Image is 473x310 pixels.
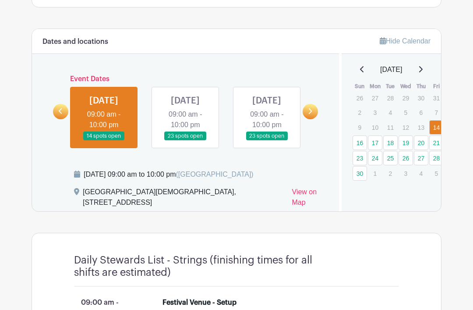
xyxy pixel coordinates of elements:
a: 18 [383,135,398,150]
h6: Dates and locations [42,38,108,46]
p: 13 [414,121,428,134]
th: Fri [429,82,444,91]
p: 12 [399,121,413,134]
p: 31 [429,91,444,105]
p: 1 [368,167,382,180]
p: 11 [383,121,398,134]
p: 29 [399,91,413,105]
p: 26 [353,91,367,105]
th: Thu [413,82,429,91]
a: 19 [399,135,413,150]
p: 10 [368,121,382,134]
h4: Daily Stewards List - Strings (finishing times for all shifts are estimated) [74,254,315,279]
a: 17 [368,135,382,150]
p: 30 [414,91,428,105]
p: 3 [399,167,413,180]
div: Festival Venue - Setup [162,297,236,308]
a: 28 [429,151,444,165]
p: 4 [414,167,428,180]
a: 21 [429,135,444,150]
th: Sun [352,82,367,91]
div: [DATE] 09:00 am to 10:00 pm [84,169,254,180]
p: 5 [429,167,444,180]
p: 9 [353,121,367,134]
p: 3 [368,106,382,119]
p: 2 [383,167,398,180]
a: 30 [353,166,367,181]
a: 25 [383,151,398,165]
p: 27 [368,91,382,105]
p: 2 [353,106,367,119]
a: 27 [414,151,428,165]
th: Tue [383,82,398,91]
a: 20 [414,135,428,150]
a: 14 [429,120,444,135]
p: 4 [383,106,398,119]
p: 7 [429,106,444,119]
span: ([GEOGRAPHIC_DATA]) [176,171,253,178]
a: Hide Calendar [380,37,431,45]
span: [DATE] [380,64,402,75]
th: Mon [367,82,383,91]
div: [GEOGRAPHIC_DATA][DEMOGRAPHIC_DATA], [STREET_ADDRESS] [83,187,285,211]
p: 28 [383,91,398,105]
a: 23 [353,151,367,165]
a: View on Map [292,187,328,211]
a: 26 [399,151,413,165]
h6: Event Dates [68,75,303,83]
p: 5 [399,106,413,119]
a: 16 [353,135,367,150]
th: Wed [398,82,413,91]
a: 24 [368,151,382,165]
p: 6 [414,106,428,119]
